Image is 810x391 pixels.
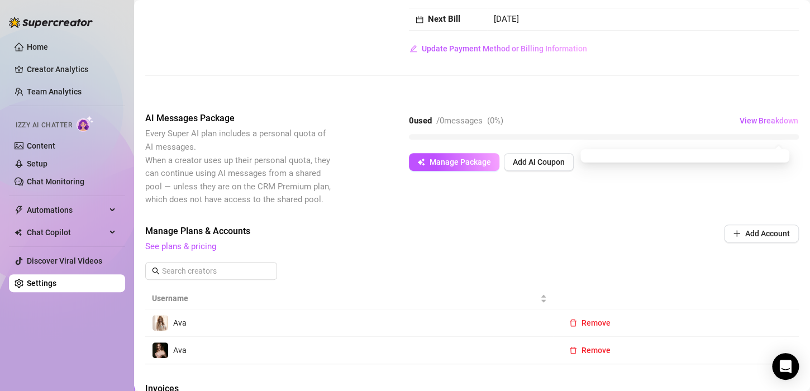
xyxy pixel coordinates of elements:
a: Home [27,42,48,51]
button: Add Account [724,225,799,242]
strong: 0 used [409,116,432,126]
span: Manage Package [430,158,491,166]
a: Team Analytics [27,87,82,96]
img: AI Chatter [77,116,94,132]
span: Remove [582,318,611,327]
button: Add AI Coupon [504,153,574,171]
a: See plans & pricing [145,241,216,251]
span: View Breakdown [740,116,798,125]
span: AI Messages Package [145,112,333,125]
a: Settings [27,279,56,288]
a: Discover Viral Videos [27,256,102,265]
span: Chat Copilot [27,223,106,241]
span: calendar [416,16,423,23]
button: Remove [560,341,620,359]
a: Chat Monitoring [27,177,84,186]
a: Creator Analytics [27,60,116,78]
input: Search creators [162,265,261,277]
img: Ava [153,342,168,358]
span: delete [569,346,577,354]
span: edit [409,45,417,53]
span: Ava [173,318,187,327]
button: Update Payment Method or Billing Information [409,40,588,58]
span: search [152,267,160,275]
span: Add Account [745,229,790,238]
button: View Breakdown [739,112,799,130]
span: Ava [173,346,187,355]
img: logo-BBDzfeDw.svg [9,17,93,28]
span: [DATE] [494,14,519,24]
span: Username [152,292,538,304]
span: Every Super AI plan includes a personal quota of AI messages. When a creator uses up their person... [145,128,331,204]
button: Manage Package [409,153,499,171]
span: Izzy AI Chatter [16,120,72,131]
span: Update Payment Method or Billing Information [422,44,587,53]
div: Open Intercom Messenger [772,353,799,380]
strong: Next Bill [428,14,460,24]
a: Content [27,141,55,150]
span: plus [733,230,741,237]
img: Chat Copilot [15,228,22,236]
span: thunderbolt [15,206,23,214]
th: Username [145,288,554,309]
span: Add AI Coupon [513,158,565,166]
span: delete [569,319,577,327]
button: Remove [560,314,620,332]
span: / 0 messages [436,116,483,126]
img: Ava [153,315,168,331]
span: Automations [27,201,106,219]
span: ( 0 %) [487,116,503,126]
span: Manage Plans & Accounts [145,225,648,238]
a: Setup [27,159,47,168]
span: Remove [582,346,611,355]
